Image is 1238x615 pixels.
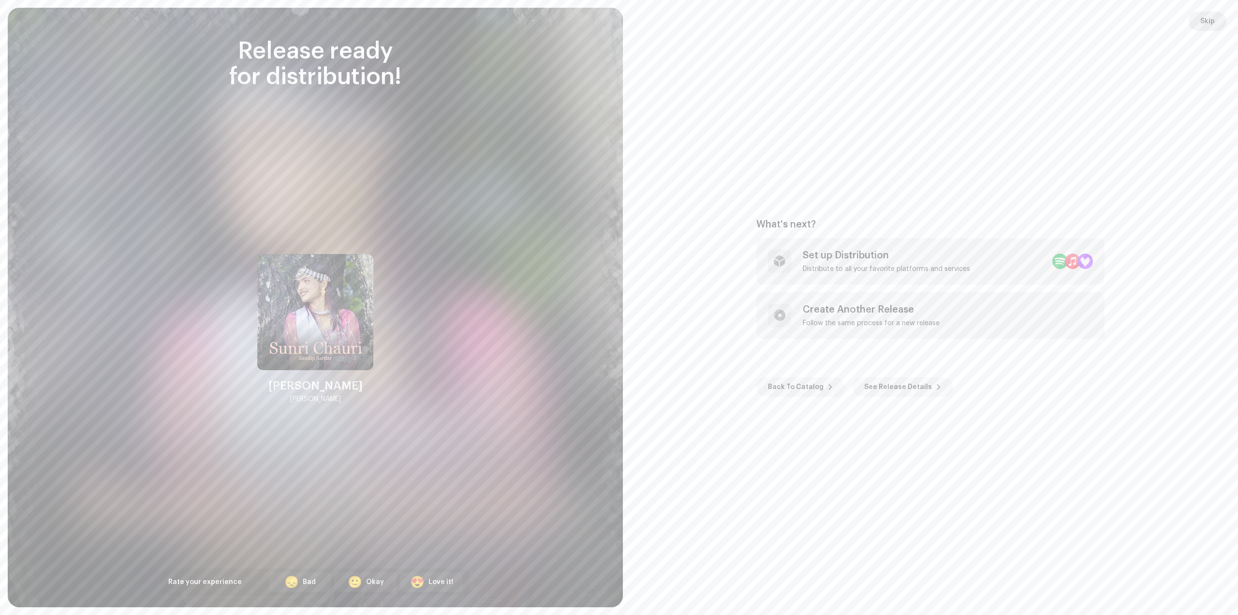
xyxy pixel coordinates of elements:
[428,577,453,587] div: Love it!
[803,265,970,273] div: Distribute to all your favorite platforms and services
[410,576,425,588] div: 😍
[864,377,932,397] span: See Release Details
[756,219,1105,230] div: What's next?
[303,577,316,587] div: Bad
[284,576,299,588] div: 😞
[290,393,341,405] div: [PERSON_NAME]
[1189,12,1226,31] button: Skip
[803,250,970,261] div: Set up Distribution
[756,292,1105,339] re-a-post-create-item: Create Another Release
[168,579,242,585] span: Rate your experience
[756,238,1105,285] re-a-post-create-item: Set up Distribution
[853,377,953,397] button: See Release Details
[366,577,384,587] div: Okay
[161,39,470,90] div: Release ready for distribution!
[257,254,373,370] img: b571ae44-fc94-48ad-a644-9932fb3da74b
[756,377,845,397] button: Back To Catalog
[1200,12,1215,31] span: Skip
[768,377,824,397] span: Back To Catalog
[268,378,363,393] div: [PERSON_NAME]
[803,304,940,315] div: Create Another Release
[348,576,362,588] div: 🙂
[803,319,940,327] div: Follow the same process for a new release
